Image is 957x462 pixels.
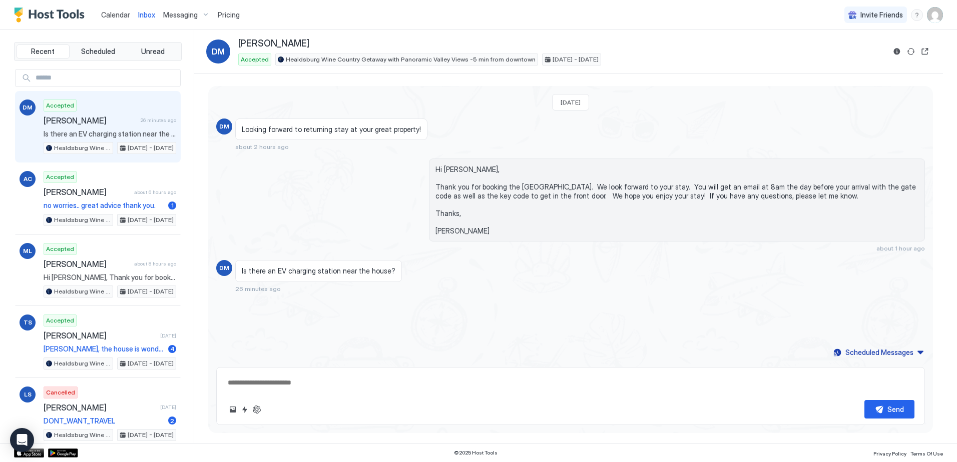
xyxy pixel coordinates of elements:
span: Unread [141,47,165,56]
span: Accepted [46,244,74,253]
span: [PERSON_NAME] [44,259,130,269]
span: Accepted [46,172,74,181]
button: Open reservation [919,45,931,57]
span: no worries.. great advice thank you. [44,201,164,210]
span: Pricing [218,10,240,19]
span: [PERSON_NAME] [44,115,137,125]
span: about 1 hour ago [876,244,925,252]
span: [PERSON_NAME] [44,402,156,412]
button: Scheduled [72,44,125,58]
span: DM [219,122,229,131]
span: Healdsburg Wine Country Getaway with Panoramic Valley Views -5 min from downtown [54,215,111,224]
a: Inbox [138,9,155,20]
span: TS [24,318,32,327]
div: Scheduled Messages [845,347,913,357]
span: Healdsburg Wine Country Getaway with Panoramic Valley Views -5 min from downtown [286,55,536,64]
span: LS [24,390,32,399]
span: Is there an EV charging station near the house? [44,129,176,138]
span: Accepted [241,55,269,64]
span: Healdsburg Wine Country Getaway with Panoramic Valley Views -5 min from downtown [54,359,111,368]
span: [PERSON_NAME], the house is wonderful! We are settled in in front of the fire :) [44,344,164,353]
span: DM [219,263,229,272]
span: [DATE] [561,98,581,106]
button: ChatGPT Auto Reply [251,403,263,415]
a: Host Tools Logo [14,7,89,22]
span: Is there an EV charging station near the house? [242,266,395,275]
div: User profile [927,7,943,23]
span: [DATE] - [DATE] [128,287,174,296]
span: [DATE] - [DATE] [128,359,174,368]
a: Calendar [101,9,130,20]
button: Sync reservation [905,45,917,57]
span: about 8 hours ago [134,260,176,267]
span: [PERSON_NAME] [44,187,130,197]
span: Inbox [138,10,155,19]
span: [DATE] - [DATE] [553,55,599,64]
span: Scheduled [81,47,115,56]
span: DONT_WANT_TRAVEL [44,416,164,425]
button: Recent [17,44,70,58]
span: Hi [PERSON_NAME], Thank you for booking the [GEOGRAPHIC_DATA]. We look forward to your stay. You ... [44,273,176,282]
span: Invite Friends [860,10,903,19]
input: Input Field [32,69,180,86]
span: Healdsburg Wine Country Getaway with Panoramic Valley Views -5 min from downtown [54,287,111,296]
span: [DATE] - [DATE] [128,215,174,224]
span: Privacy Policy [873,450,906,456]
span: [PERSON_NAME] [44,330,156,340]
div: Open Intercom Messenger [10,428,34,452]
span: Terms Of Use [910,450,943,456]
a: Google Play Store [48,448,78,457]
span: DM [212,45,225,57]
span: [DATE] - [DATE] [128,430,174,439]
button: Scheduled Messages [832,345,925,359]
a: App Store [14,448,44,457]
span: about 2 hours ago [235,143,289,150]
span: [DATE] - [DATE] [128,143,174,152]
span: © 2025 Host Tools [454,449,498,456]
button: Unread [126,44,179,58]
span: DM [23,103,33,112]
span: 1 [171,201,174,209]
span: [PERSON_NAME] [238,38,309,49]
span: Cancelled [46,388,75,397]
span: Calendar [101,10,130,19]
span: 26 minutes ago [141,117,176,123]
span: AC [24,174,32,183]
span: Accepted [46,316,74,325]
button: Reservation information [891,45,903,57]
span: Healdsburg Wine Country Getaway with Panoramic Valley Views -5 min from downtown [54,430,111,439]
span: 2 [170,417,174,424]
span: Healdsburg Wine Country Getaway with Panoramic Valley Views -5 min from downtown [54,143,111,152]
span: Recent [31,47,55,56]
span: Messaging [163,10,198,19]
div: menu [911,9,923,21]
span: [DATE] [160,404,176,410]
span: 4 [170,345,175,352]
a: Privacy Policy [873,447,906,458]
span: Accepted [46,101,74,110]
button: Quick reply [239,403,251,415]
a: Terms Of Use [910,447,943,458]
span: ML [23,246,32,255]
div: Send [887,404,904,414]
span: [DATE] [160,332,176,339]
button: Upload image [227,403,239,415]
span: Looking forward to returning stay at your great property! [242,125,421,134]
span: about 6 hours ago [134,189,176,195]
span: 26 minutes ago [235,285,281,292]
span: Hi [PERSON_NAME], Thank you for booking the [GEOGRAPHIC_DATA]. We look forward to your stay. You ... [435,165,918,235]
button: Send [864,400,914,418]
div: tab-group [14,42,182,61]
